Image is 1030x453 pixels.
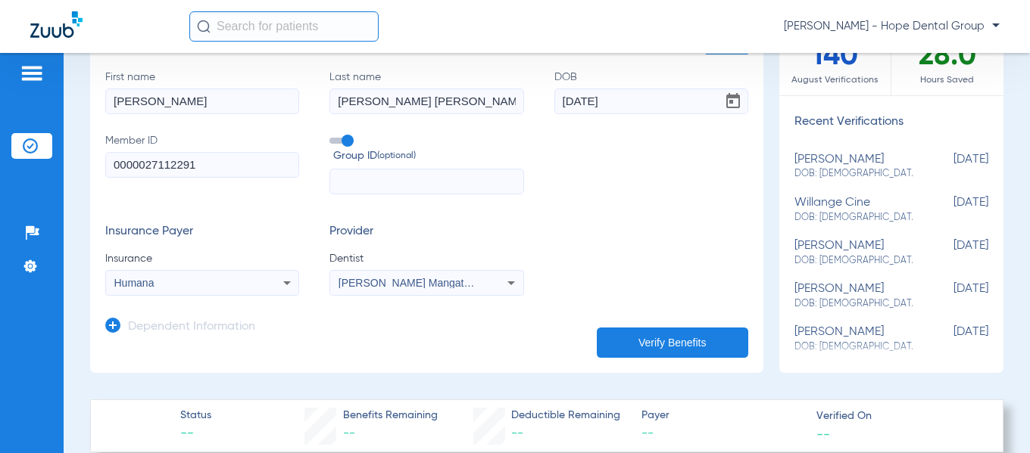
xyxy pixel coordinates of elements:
[794,196,913,224] div: willange cine
[377,148,416,164] small: (optional)
[329,251,523,266] span: Dentist
[105,225,299,240] h3: Insurance Payer
[554,70,748,114] label: DOB
[597,327,748,358] button: Verify Benefits
[329,225,523,240] h3: Provider
[794,254,913,268] span: DOB: [DEMOGRAPHIC_DATA]
[816,408,978,424] span: Verified On
[913,239,988,267] span: [DATE]
[794,340,913,354] span: DOB: [DEMOGRAPHIC_DATA]
[343,408,438,424] span: Benefits Remaining
[339,277,534,289] span: [PERSON_NAME] Mangatal 1154446649
[913,153,988,181] span: [DATE]
[816,426,830,442] span: --
[784,19,1000,34] span: [PERSON_NAME] - Hope Dental Group
[180,424,211,443] span: --
[794,211,913,225] span: DOB: [DEMOGRAPHIC_DATA]
[343,427,355,439] span: --
[794,325,913,353] div: [PERSON_NAME]
[794,167,913,181] span: DOB: [DEMOGRAPHIC_DATA]
[105,251,299,266] span: Insurance
[779,115,1003,130] h3: Recent Verifications
[913,282,988,310] span: [DATE]
[794,239,913,267] div: [PERSON_NAME]
[891,73,1003,88] span: Hours Saved
[718,86,748,116] button: Open calendar
[641,408,804,424] span: Payer
[20,64,44,82] img: hamburger-icon
[794,153,913,181] div: [PERSON_NAME]
[105,70,299,114] label: First name
[180,408,211,424] span: Status
[329,88,523,114] input: Last name
[333,148,523,164] span: Group ID
[954,380,1030,453] iframe: Chat Widget
[128,320,255,335] h3: Dependent Information
[794,297,913,311] span: DOB: [DEMOGRAPHIC_DATA]
[114,277,154,289] span: Humana
[105,133,299,195] label: Member ID
[641,424,804,443] span: --
[913,325,988,353] span: [DATE]
[197,20,211,33] img: Search Icon
[105,152,299,178] input: Member ID
[794,282,913,310] div: [PERSON_NAME]
[511,427,523,439] span: --
[329,70,523,114] label: Last name
[189,11,379,42] input: Search for patients
[891,28,1003,95] div: 28.0
[913,196,988,224] span: [DATE]
[779,73,891,88] span: August Verifications
[105,88,299,114] input: First name
[30,11,83,38] img: Zuub Logo
[511,408,620,424] span: Deductible Remaining
[554,88,748,114] input: DOBOpen calendar
[779,28,891,95] div: 140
